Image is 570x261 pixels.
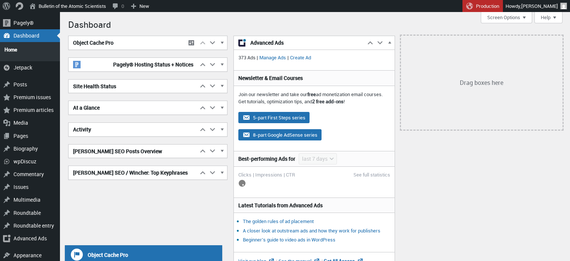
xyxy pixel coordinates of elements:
[68,16,563,32] h1: Dashboard
[258,54,287,61] a: Manage Ads
[243,236,335,243] a: Beginner’s guide to video ads in WordPress
[69,166,198,180] h2: [PERSON_NAME] SEO / Wincher: Top Keyphrases
[238,112,310,123] button: 5-part First Steps series
[69,123,198,136] h2: Activity
[238,129,322,140] button: 8-part Google AdSense series
[481,12,532,23] button: Screen Options
[307,91,316,98] strong: free
[69,80,198,93] h2: Site Health Status
[69,101,198,115] h2: At a Glance
[69,58,198,71] h2: Pagely® Hosting Status + Notices
[238,54,390,62] p: 373 Ads | |
[73,61,81,68] img: pagely-w-on-b20x20.png
[238,91,390,106] p: Join our newsletter and take our ad monetization email courses. Get tutorials, optimization tips,...
[243,218,314,225] a: The golden rules of ad placement
[238,202,390,209] h3: Latest Tutorials from Advanced Ads
[250,39,361,47] span: Advanced Ads
[312,98,344,105] strong: 2 free add-ons
[69,145,198,158] h2: [PERSON_NAME] SEO Posts Overview
[238,74,390,82] h3: Newsletter & Email Courses
[238,155,295,163] h3: Best-performing Ads for
[69,36,184,50] h2: Object Cache Pro
[243,227,380,234] a: A closer look at outstream ads and how they work for publishers
[289,54,313,61] a: Create Ad
[521,3,558,9] span: [PERSON_NAME]
[238,180,246,187] img: loading
[534,12,563,23] button: Help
